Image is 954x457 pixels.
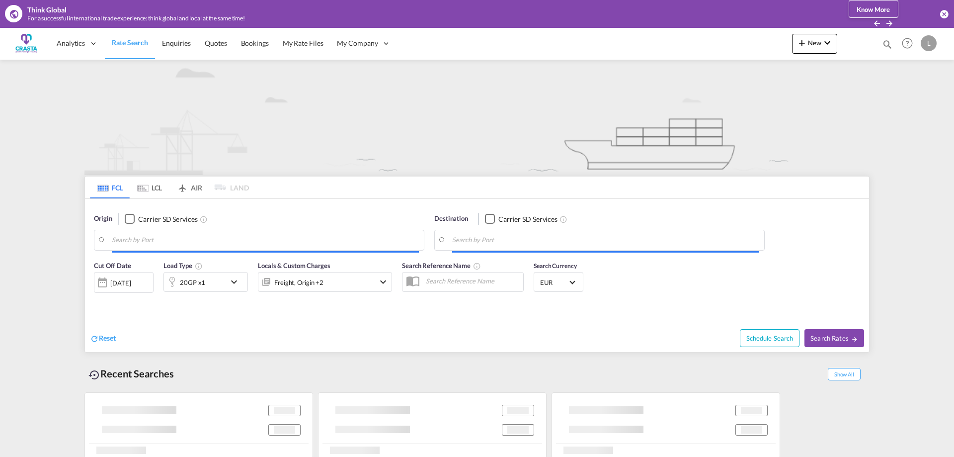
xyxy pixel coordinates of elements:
[421,274,523,288] input: Search Reference Name
[90,333,116,344] div: icon-refreshReset
[205,39,227,47] span: Quotes
[796,37,808,49] md-icon: icon-plus 400-fg
[402,262,481,270] span: Search Reference Name
[163,272,248,292] div: 20GP x1icon-chevron-down
[851,336,858,343] md-icon: icon-arrow-right
[828,368,861,380] span: Show All
[337,38,378,48] span: My Company
[9,9,19,19] md-icon: icon-earth
[99,334,116,342] span: Reset
[169,177,209,198] md-tab-item: AIR
[27,5,67,15] div: Think Global
[804,329,864,347] button: Search Ratesicon-arrow-right
[540,278,568,287] span: EUR
[94,262,131,270] span: Cut Off Date
[873,19,881,28] md-icon: icon-arrow-left
[90,334,99,343] md-icon: icon-refresh
[885,18,894,28] button: icon-arrow-right
[330,27,397,59] div: My Company
[921,35,937,51] div: L
[94,292,101,305] md-datepicker: Select
[810,334,858,342] span: Search Rates
[899,35,916,52] span: Help
[234,27,276,59] a: Bookings
[138,214,197,224] div: Carrier SD Services
[27,14,807,23] div: For a successful international trade experience: think global and local at the same time!
[485,214,557,224] md-checkbox: Checkbox No Ink
[241,39,269,47] span: Bookings
[176,182,188,189] md-icon: icon-airplane
[857,5,890,13] span: Know More
[276,27,330,59] a: My Rate Files
[84,60,870,175] img: new-FCL.png
[258,262,330,270] span: Locals & Custom Charges
[125,214,197,224] md-checkbox: Checkbox No Ink
[198,27,234,59] a: Quotes
[105,27,155,59] a: Rate Search
[274,275,323,289] div: Freight Origin Destination Dock Stuffing
[15,32,37,54] img: ac429df091a311ed8aa72df674ea3bd9.png
[873,18,884,28] button: icon-arrow-left
[85,199,869,353] div: Origin Checkbox No InkUnchecked: Search for CY (Container Yard) services for all selected carrier...
[283,39,323,47] span: My Rate Files
[130,177,169,198] md-tab-item: LCL
[821,37,833,49] md-icon: icon-chevron-down
[110,278,131,287] div: [DATE]
[94,272,154,293] div: [DATE]
[57,38,85,48] span: Analytics
[200,215,208,223] md-icon: Unchecked: Search for CY (Container Yard) services for all selected carriers.Checked : Search for...
[228,276,245,288] md-icon: icon-chevron-down
[258,272,392,292] div: Freight Origin Destination Dock Stuffingicon-chevron-down
[792,34,837,54] button: icon-plus 400-fgNewicon-chevron-down
[939,9,949,19] button: icon-close-circle
[796,39,833,47] span: New
[882,39,893,50] md-icon: icon-magnify
[434,214,468,224] span: Destination
[90,177,130,198] md-tab-item: FCL
[90,177,249,198] md-pagination-wrapper: Use the left and right arrow keys to navigate between tabs
[88,369,100,381] md-icon: icon-backup-restore
[195,262,203,270] md-icon: Select multiple loads to view rates
[180,275,205,289] div: 20GP x1
[559,215,567,223] md-icon: Unchecked: Search for CY (Container Yard) services for all selected carriers.Checked : Search for...
[112,38,148,47] span: Rate Search
[882,39,893,54] div: icon-magnify
[539,275,578,289] md-select: Select Currency: € EUREuro
[473,262,481,270] md-icon: Your search will be saved by the below given name
[534,262,577,270] span: Search Currency
[899,35,921,53] div: Help
[452,233,759,248] input: Search by Port
[94,214,112,224] span: Origin
[498,214,557,224] div: Carrier SD Services
[377,276,389,288] md-icon: icon-chevron-down
[155,27,198,59] a: Enquiries
[50,27,105,59] div: Analytics
[112,233,419,248] input: Search by Port
[740,329,799,347] button: Note: By default Schedule search will only considerorigin ports, destination ports and cut off da...
[885,19,894,28] md-icon: icon-arrow-right
[163,262,203,270] span: Load Type
[84,363,178,385] div: Recent Searches
[162,39,191,47] span: Enquiries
